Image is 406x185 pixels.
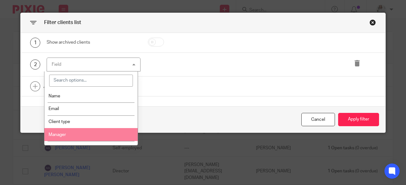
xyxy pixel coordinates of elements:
span: Manager [49,133,66,137]
div: Close this dialog window [301,113,335,126]
span: Email [49,107,59,111]
div: 2 [30,59,40,70]
div: Field [52,62,61,67]
input: Search options... [49,75,133,87]
span: Name [49,94,60,98]
span: Client type [49,120,70,124]
div: Show archived clients [47,39,141,46]
div: 1 [30,38,40,48]
button: Apply filter [338,113,379,126]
